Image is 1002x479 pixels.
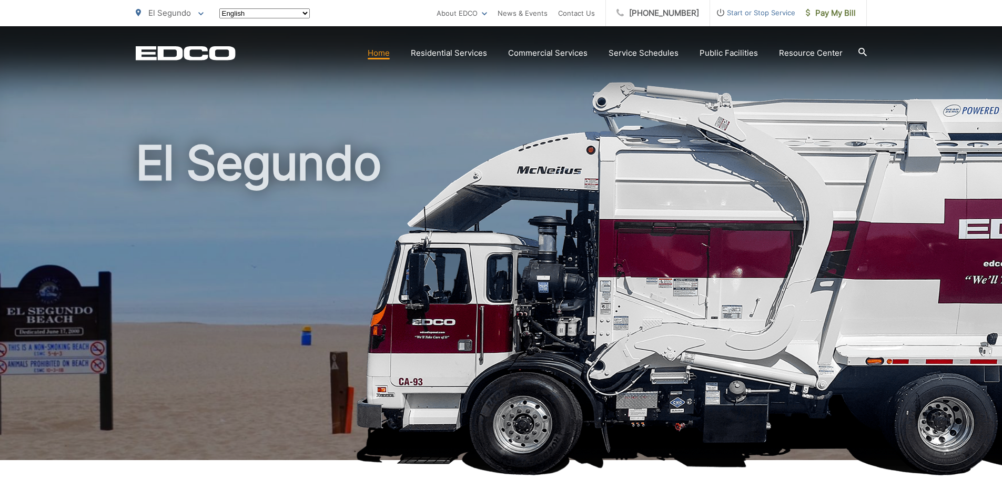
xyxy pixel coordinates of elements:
[779,47,843,59] a: Resource Center
[219,8,310,18] select: Select a language
[558,7,595,19] a: Contact Us
[136,137,867,470] h1: El Segundo
[508,47,588,59] a: Commercial Services
[437,7,487,19] a: About EDCO
[609,47,679,59] a: Service Schedules
[368,47,390,59] a: Home
[148,8,191,18] span: El Segundo
[700,47,758,59] a: Public Facilities
[498,7,548,19] a: News & Events
[136,46,236,60] a: EDCD logo. Return to the homepage.
[806,7,856,19] span: Pay My Bill
[411,47,487,59] a: Residential Services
